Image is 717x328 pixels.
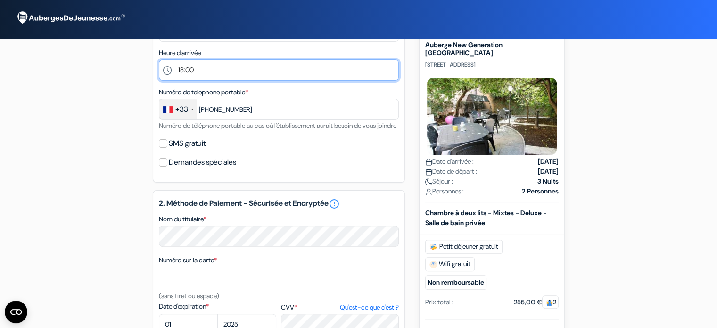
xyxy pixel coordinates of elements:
[159,99,197,119] div: France: +33
[169,137,206,150] label: SMS gratuit
[425,257,475,271] span: Wifi gratuit
[159,99,399,120] input: 6 12 34 56 78
[159,214,206,224] label: Nom du titulaire
[159,121,396,130] small: Numéro de téléphone portable au cas où l'établissement aurait besoin de vous joindre
[538,156,559,166] strong: [DATE]
[159,198,399,210] h5: 2. Méthode de Paiement - Sécurisée et Encryptée
[537,176,559,186] strong: 3 Nuits
[281,303,398,312] label: CVV
[522,186,559,196] strong: 2 Personnes
[429,243,437,250] img: free_breakfast.svg
[175,104,188,115] div: +33
[425,156,474,166] span: Date d'arrivée :
[169,156,236,169] label: Demandes spéciales
[425,239,503,253] span: Petit déjeuner gratuit
[339,303,398,312] a: Qu'est-ce que c'est ?
[429,260,437,268] img: free_wifi.svg
[425,60,559,68] p: [STREET_ADDRESS]
[159,87,248,97] label: Numéro de telephone portable
[425,186,464,196] span: Personnes :
[425,297,453,307] div: Prix total :
[329,198,340,210] a: error_outline
[159,255,217,265] label: Numéro sur la carte
[425,158,432,165] img: calendar.svg
[5,301,27,323] button: CMP-Widget öffnen
[425,208,547,227] b: Chambre à deux lits - Mixtes - Deluxe - Salle de bain privée
[514,297,559,307] div: 255,00 €
[159,48,201,58] label: Heure d'arrivée
[546,299,553,306] img: guest.svg
[11,5,129,31] img: AubergesDeJeunesse.com
[425,176,453,186] span: Séjour :
[425,275,486,289] small: Non remboursable
[159,292,219,300] small: (sans tiret ou espace)
[425,178,432,185] img: moon.svg
[425,188,432,195] img: user_icon.svg
[425,168,432,175] img: calendar.svg
[425,166,477,176] span: Date de départ :
[542,295,559,308] span: 2
[425,41,559,57] h5: Auberge New Generation [GEOGRAPHIC_DATA]
[159,302,276,311] label: Date d'expiration
[538,166,559,176] strong: [DATE]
